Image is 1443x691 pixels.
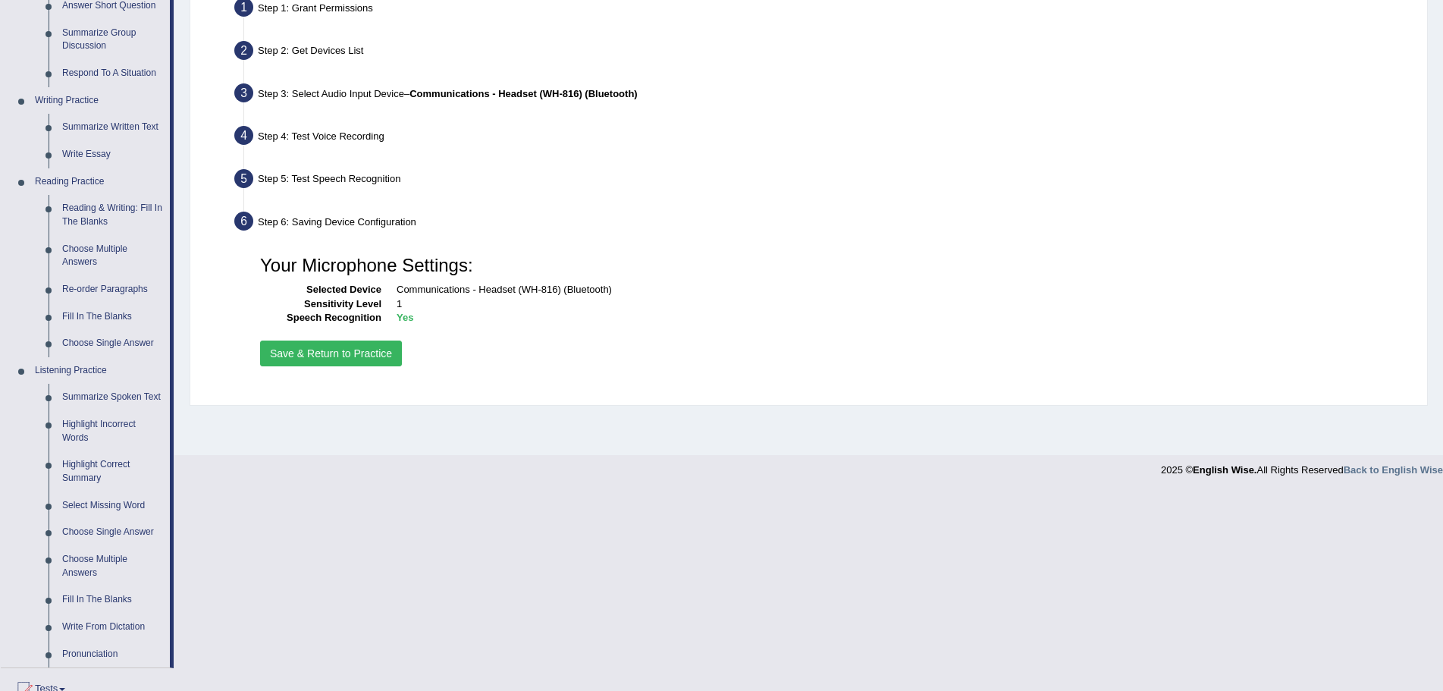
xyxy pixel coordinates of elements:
[55,519,170,546] a: Choose Single Answer
[397,297,1403,312] dd: 1
[397,312,413,323] b: Yes
[55,20,170,60] a: Summarize Group Discussion
[227,121,1420,155] div: Step 4: Test Voice Recording
[227,36,1420,70] div: Step 2: Get Devices List
[227,207,1420,240] div: Step 6: Saving Device Configuration
[55,195,170,235] a: Reading & Writing: Fill In The Blanks
[55,60,170,87] a: Respond To A Situation
[404,88,638,99] span: –
[260,256,1403,275] h3: Your Microphone Settings:
[1193,464,1256,476] strong: English Wise.
[55,384,170,411] a: Summarize Spoken Text
[55,411,170,451] a: Highlight Incorrect Words
[55,614,170,641] a: Write From Dictation
[55,546,170,586] a: Choose Multiple Answers
[28,357,170,385] a: Listening Practice
[397,283,1403,297] dd: Communications - Headset (WH-816) (Bluetooth)
[55,641,170,668] a: Pronunciation
[55,492,170,520] a: Select Missing Word
[55,330,170,357] a: Choose Single Answer
[260,283,381,297] dt: Selected Device
[55,114,170,141] a: Summarize Written Text
[55,586,170,614] a: Fill In The Blanks
[227,165,1420,198] div: Step 5: Test Speech Recognition
[55,303,170,331] a: Fill In The Blanks
[55,276,170,303] a: Re-order Paragraphs
[28,168,170,196] a: Reading Practice
[55,141,170,168] a: Write Essay
[1161,455,1443,477] div: 2025 © All Rights Reserved
[55,236,170,276] a: Choose Multiple Answers
[1344,464,1443,476] a: Back to English Wise
[260,341,402,366] button: Save & Return to Practice
[55,451,170,492] a: Highlight Correct Summary
[409,88,637,99] b: Communications - Headset (WH-816) (Bluetooth)
[260,311,381,325] dt: Speech Recognition
[227,79,1420,112] div: Step 3: Select Audio Input Device
[260,297,381,312] dt: Sensitivity Level
[28,87,170,115] a: Writing Practice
